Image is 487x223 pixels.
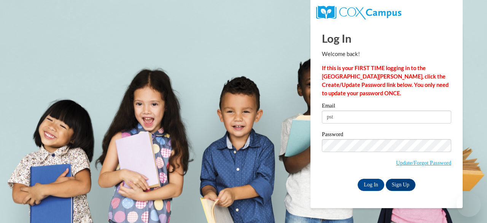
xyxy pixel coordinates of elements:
[322,132,451,139] label: Password
[322,65,449,96] strong: If this is your FIRST TIME logging in to the [GEOGRAPHIC_DATA][PERSON_NAME], click the Create/Upd...
[322,30,451,46] h1: Log In
[316,6,401,19] img: COX Campus
[322,50,451,58] p: Welcome back!
[386,179,415,191] a: Sign Up
[396,160,451,166] a: Update/Forgot Password
[457,193,481,217] iframe: Button to launch messaging window
[322,103,451,111] label: Email
[358,179,384,191] input: Log In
